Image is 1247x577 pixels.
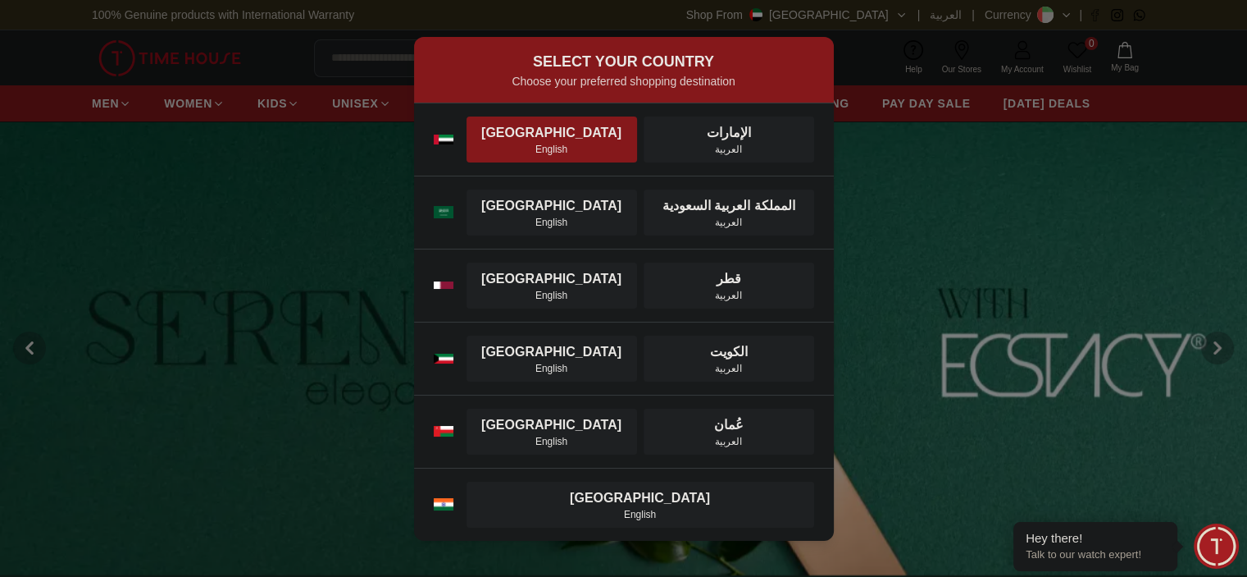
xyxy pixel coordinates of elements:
[653,415,804,435] div: عُمان
[434,135,453,144] img: UAE flag
[653,342,804,362] div: الكويت
[1194,524,1239,569] div: Chat Widget
[434,282,453,290] img: Qatar flag
[476,488,804,508] div: [GEOGRAPHIC_DATA]
[1026,548,1165,562] p: Talk to our watch expert!
[434,354,453,364] img: Kuwait flag
[466,409,637,455] button: [GEOGRAPHIC_DATA]English
[476,342,627,362] div: [GEOGRAPHIC_DATA]
[653,196,804,216] div: المملكة العربية السعودية
[644,336,814,382] button: الكويتالعربية
[466,336,637,382] button: [GEOGRAPHIC_DATA]English
[653,289,804,302] div: العربية
[466,482,814,528] button: [GEOGRAPHIC_DATA]English
[653,216,804,229] div: العربية
[644,117,814,163] button: الإماراتالعربية
[476,508,804,521] div: English
[476,123,627,143] div: [GEOGRAPHIC_DATA]
[653,362,804,375] div: العربية
[476,435,627,448] div: English
[644,409,814,455] button: عُمانالعربية
[644,263,814,309] button: قطرالعربية
[653,269,804,289] div: قطر
[434,426,453,437] img: Oman flag
[653,143,804,156] div: العربية
[434,498,453,511] img: India flag
[434,50,814,73] h2: SELECT YOUR COUNTRY
[476,196,627,216] div: [GEOGRAPHIC_DATA]
[476,362,627,375] div: English
[466,190,637,236] button: [GEOGRAPHIC_DATA]English
[1026,530,1165,547] div: Hey there!
[644,190,814,236] button: المملكة العربية السعوديةالعربية
[476,415,627,435] div: [GEOGRAPHIC_DATA]
[434,73,814,89] p: Choose your preferred shopping destination
[466,117,637,163] button: [GEOGRAPHIC_DATA]English
[653,123,804,143] div: الإمارات
[476,216,627,229] div: English
[476,269,627,289] div: [GEOGRAPHIC_DATA]
[466,263,637,309] button: [GEOGRAPHIC_DATA]English
[653,435,804,448] div: العربية
[476,289,627,302] div: English
[434,206,453,219] img: Saudi Arabia flag
[476,143,627,156] div: English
